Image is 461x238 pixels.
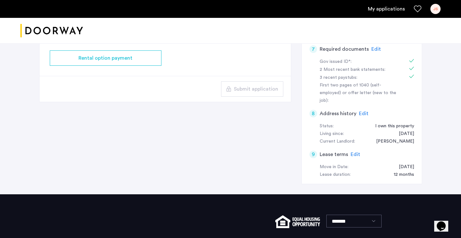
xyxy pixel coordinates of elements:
div: 12 months [387,171,414,179]
span: Edit [371,47,381,52]
div: 2 Most recent bank statements: [320,66,400,74]
div: First two pages of 1040 (self-employed) or offer letter (new to the job): [320,82,400,105]
img: equal-housing.png [275,215,320,228]
h5: Lease terms [320,151,348,158]
div: Living since: [320,130,344,138]
div: Move in Date: [320,163,348,171]
h5: Address history [320,110,356,117]
div: 8 [309,110,317,117]
button: button [50,50,161,66]
a: Favorites [414,5,421,13]
div: 3 recent paystubs: [320,74,400,82]
div: 09/11/2025 [392,163,414,171]
span: Edit [359,111,368,116]
div: Lease duration: [320,171,351,179]
div: 08/16/1999 [392,130,414,138]
select: Language select [326,215,382,227]
div: Current Landlord: [320,138,355,145]
button: button [221,81,283,97]
span: Edit [351,152,360,157]
iframe: chat widget [434,212,455,232]
div: Status: [320,123,334,130]
span: Rental option payment [78,54,132,62]
div: 9 [309,151,317,158]
a: My application [368,5,405,13]
img: logo [20,19,83,43]
div: Lauren Spandau [370,138,414,145]
div: 7 [309,45,317,53]
div: I own this property [369,123,414,130]
a: Cazamio logo [20,19,83,43]
h5: Required documents [320,45,369,53]
span: Submit application [234,85,278,93]
div: JS [430,4,441,14]
div: Gov issued ID*: [320,58,400,66]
